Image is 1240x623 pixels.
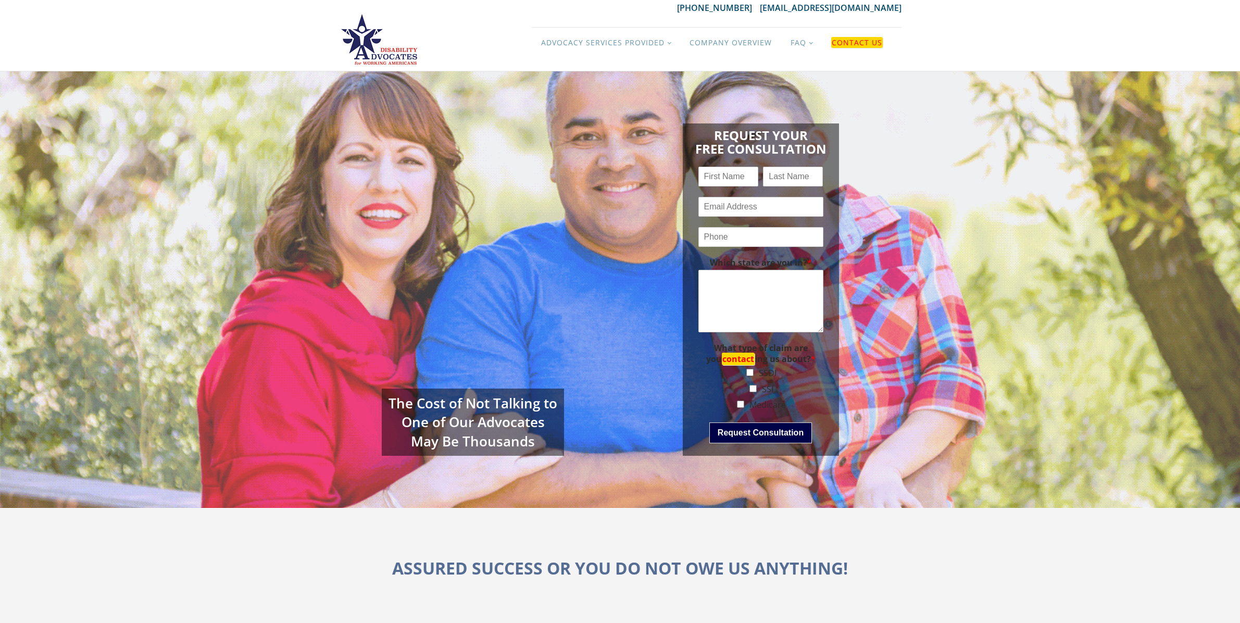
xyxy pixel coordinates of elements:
[781,28,822,58] a: FAQ
[695,123,826,156] h1: Request Your Free Consultation
[759,367,776,379] label: SSDI
[677,2,760,14] a: [PHONE_NUMBER]
[698,167,758,186] input: First Name
[722,353,755,365] em: contact
[698,227,823,247] input: Phone
[382,389,564,456] div: The Cost of Not Talking to One of Our Advocates May Be Thousands
[709,422,812,443] button: Request Consultation
[698,257,823,268] label: Which state are you in?
[760,2,901,14] a: [EMAIL_ADDRESS][DOMAIN_NAME]
[680,28,781,58] a: Company Overview
[831,37,883,48] em: Contact Us
[698,343,823,365] label: What type of claim are you ing us about?
[698,197,823,217] input: Email Address
[822,28,892,58] a: Contact Us
[762,383,773,395] label: SSI
[392,555,848,581] h1: ASSURED SUCCESS OR YOU DO NOT OWE US ANYTHING!
[749,399,786,410] label: Medicare
[532,28,680,58] a: Advocacy Services Provided
[763,167,823,186] input: Last Name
